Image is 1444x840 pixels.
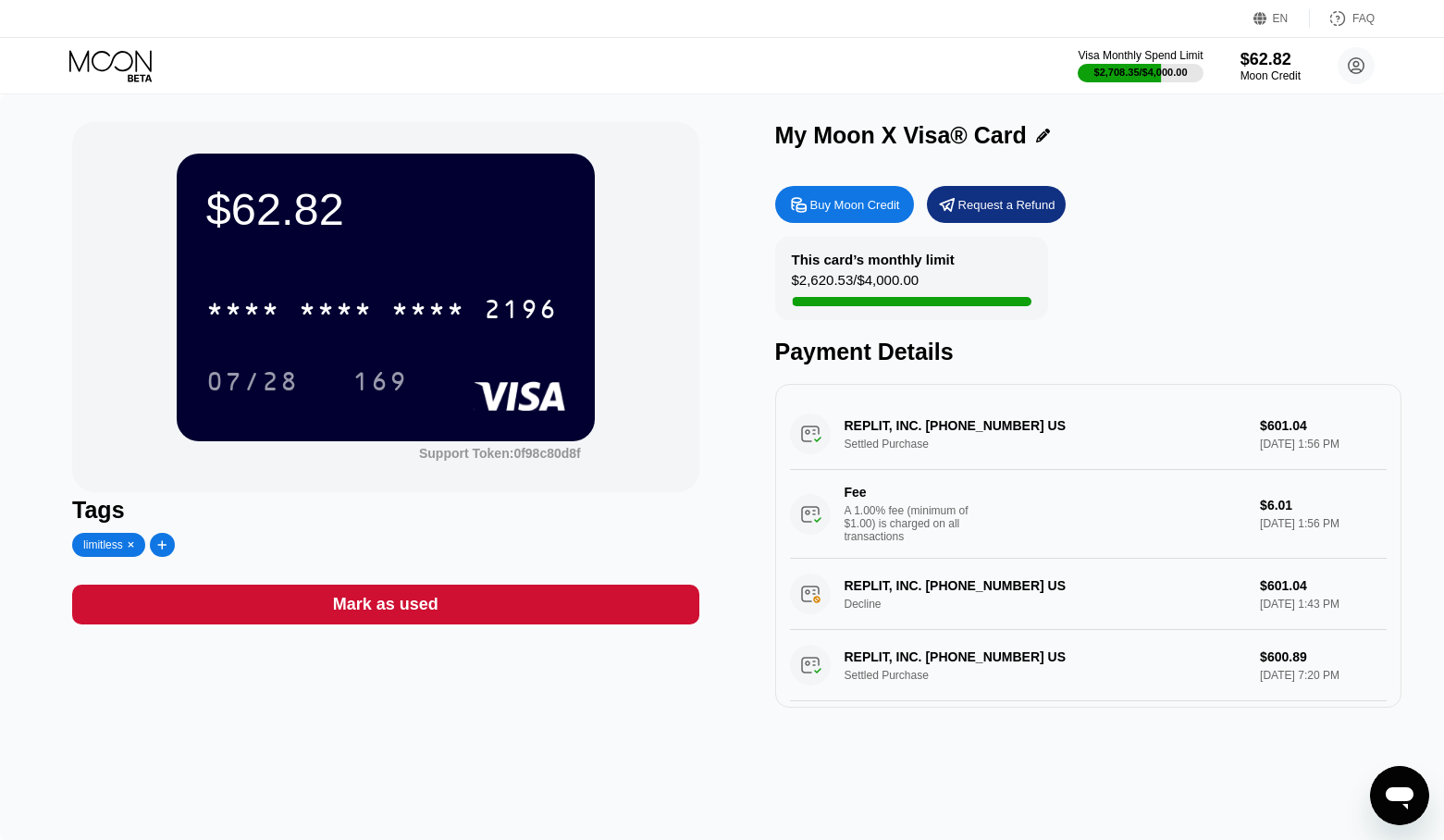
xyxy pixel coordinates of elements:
[790,701,1387,790] div: FeeA 1.00% fee (minimum of $1.00) is charged on all transactions$6.01[DATE] 7:20 PM
[419,446,581,461] div: Support Token: 0f98c80d8f
[775,339,1401,365] div: Payment Details
[1310,9,1375,28] div: FAQ
[845,485,974,500] div: Fee
[790,470,1387,559] div: FeeA 1.00% fee (minimum of $1.00) is charged on all transactions$6.01[DATE] 1:56 PM
[1260,517,1387,530] div: [DATE] 1:56 PM
[775,186,914,223] div: Buy Moon Credit
[810,197,900,213] div: Buy Moon Credit
[792,272,919,297] div: $2,620.53 / $4,000.00
[1352,12,1375,25] div: FAQ
[1240,50,1301,82] div: $62.82Moon Credit
[206,183,565,235] div: $62.82
[845,504,983,543] div: A 1.00% fee (minimum of $1.00) is charged on all transactions
[1370,766,1429,825] iframe: Button to launch messaging window
[927,186,1066,223] div: Request a Refund
[83,538,123,551] div: limitless
[339,358,422,404] div: 169
[72,497,698,524] div: Tags
[206,369,299,399] div: 07/28
[1094,67,1188,78] div: $2,708.35 / $4,000.00
[792,252,955,267] div: This card’s monthly limit
[484,297,558,327] div: 2196
[1253,9,1310,28] div: EN
[1240,50,1301,69] div: $62.82
[775,122,1027,149] div: My Moon X Visa® Card
[72,585,698,624] div: Mark as used
[958,197,1055,213] div: Request a Refund
[1273,12,1289,25] div: EN
[1260,498,1387,513] div: $6.01
[192,358,313,404] div: 07/28
[333,594,438,615] div: Mark as used
[352,369,408,399] div: 169
[1078,49,1203,62] div: Visa Monthly Spend Limit
[419,446,581,461] div: Support Token:0f98c80d8f
[1240,69,1301,82] div: Moon Credit
[1078,49,1203,82] div: Visa Monthly Spend Limit$2,708.35/$4,000.00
